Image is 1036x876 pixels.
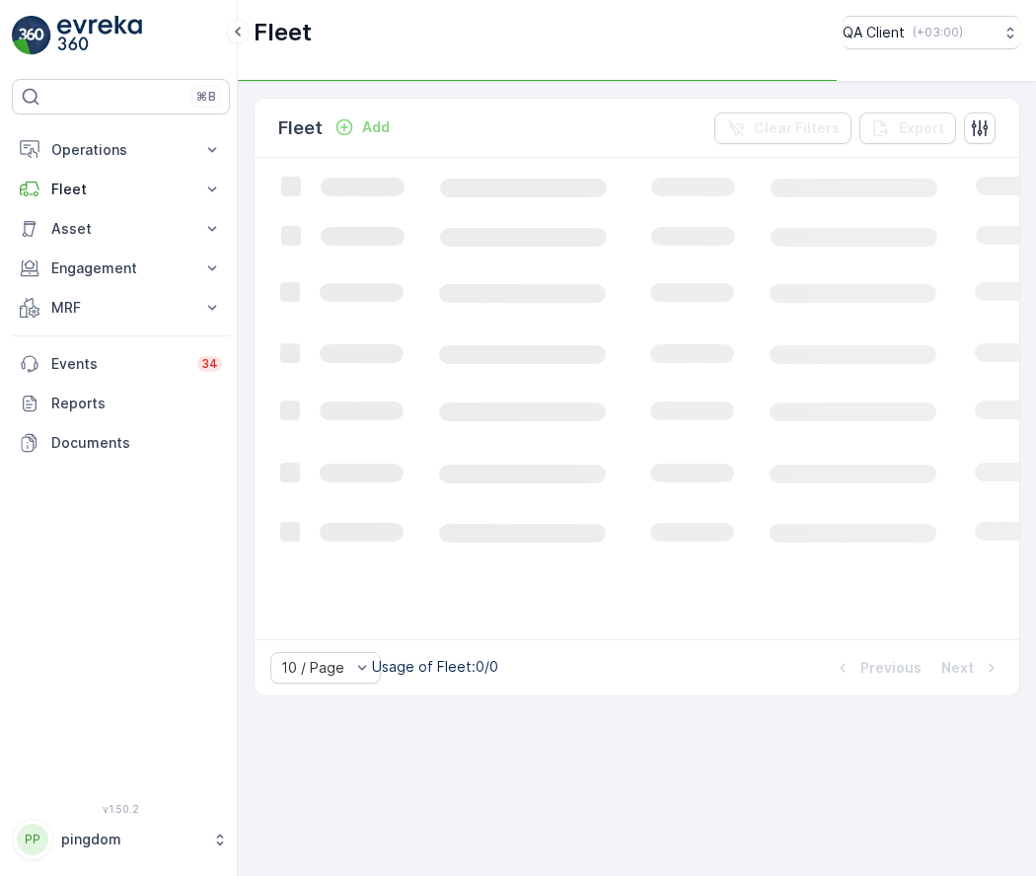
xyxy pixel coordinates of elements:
p: Documents [51,433,222,453]
p: Operations [51,140,190,160]
button: Fleet [12,170,230,209]
a: Reports [12,384,230,423]
p: Fleet [51,180,190,199]
a: Events34 [12,344,230,384]
p: 34 [201,356,218,372]
div: PP [17,824,48,855]
button: Engagement [12,249,230,288]
p: pingdom [61,830,202,849]
button: Add [327,115,398,139]
button: MRF [12,288,230,328]
p: ⌘B [196,89,216,105]
p: MRF [51,298,190,318]
button: PPpingdom [12,819,230,860]
button: Operations [12,130,230,170]
button: QA Client(+03:00) [843,16,1020,49]
img: logo_light-DOdMpM7g.png [57,16,142,55]
button: Asset [12,209,230,249]
p: Fleet [254,17,312,48]
p: Clear Filters [754,118,840,138]
p: Fleet [278,114,323,142]
p: Events [51,354,185,374]
p: Usage of Fleet : 0/0 [372,657,498,677]
p: Add [362,117,390,137]
p: ( +03:00 ) [913,25,963,40]
p: Export [899,118,944,138]
button: Clear Filters [714,112,851,144]
p: Asset [51,219,190,239]
p: Engagement [51,258,190,278]
button: Export [859,112,956,144]
button: Next [939,656,1003,680]
a: Documents [12,423,230,463]
p: Reports [51,394,222,413]
p: Previous [860,658,922,678]
img: logo [12,16,51,55]
p: Next [941,658,974,678]
span: v 1.50.2 [12,803,230,815]
button: Previous [831,656,924,680]
p: QA Client [843,23,905,42]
